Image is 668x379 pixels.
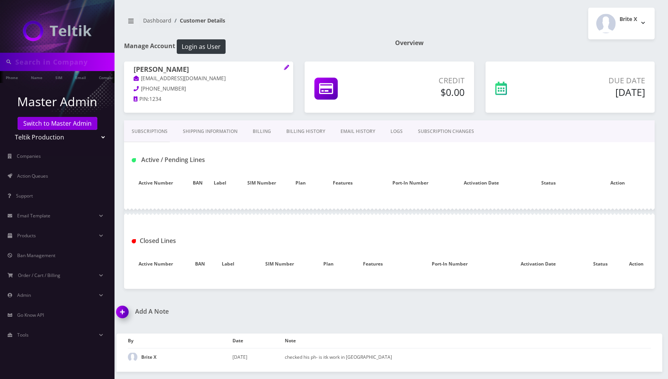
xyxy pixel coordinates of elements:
[620,16,637,23] h2: Brite X
[23,21,92,41] img: Teltik Production
[341,253,405,275] th: Features
[549,75,645,86] p: Due Date
[311,172,374,194] th: Features
[17,173,48,179] span: Action Queues
[124,253,188,275] th: Active Number
[383,120,410,143] a: LOGS
[128,334,232,348] th: By
[17,232,36,239] span: Products
[405,253,495,275] th: Port-In Number
[171,16,225,24] li: Customer Details
[382,75,465,86] p: Credit
[177,39,226,54] button: Login as User
[285,334,651,348] th: Note
[410,120,482,143] a: SUBSCRIPTION CHANGES
[208,172,233,194] th: Label
[290,172,311,194] th: Plan
[132,239,136,243] img: Closed Lines
[27,71,46,83] a: Name
[580,172,655,194] th: Action
[95,71,121,83] a: Company
[588,8,655,39] button: Brite X
[188,253,213,275] th: BAN
[188,172,208,194] th: BAN
[116,308,384,315] a: Add A Note
[18,117,97,130] a: Switch to Master Admin
[124,13,384,34] nav: breadcrumb
[16,193,33,199] span: Support
[134,75,226,83] a: [EMAIL_ADDRESS][DOMAIN_NAME]
[17,153,41,159] span: Companies
[382,86,465,98] h5: $0.00
[17,332,29,338] span: Tools
[618,253,655,275] th: Action
[244,253,315,275] th: SIM Number
[315,253,341,275] th: Plan
[549,86,645,98] h5: [DATE]
[446,172,516,194] th: Activation Date
[213,253,244,275] th: Label
[175,42,226,50] a: Login as User
[134,65,284,75] h1: [PERSON_NAME]
[232,348,285,366] td: [DATE]
[141,85,186,92] span: [PHONE_NUMBER]
[279,120,333,143] a: Billing History
[233,172,290,194] th: SIM Number
[18,272,60,279] span: Order / Cart / Billing
[132,237,296,245] h1: Closed Lines
[285,348,651,366] td: checked his ph- is itk work in [GEOGRAPHIC_DATA]
[71,71,90,83] a: Email
[134,96,149,103] a: PIN:
[374,172,446,194] th: Port-In Number
[245,120,279,143] a: Billing
[232,334,285,348] th: Date
[132,158,136,162] img: Active / Pending Lines
[17,212,50,219] span: Email Template
[124,39,384,54] h1: Manage Account
[17,312,44,318] span: Go Know API
[494,253,582,275] th: Activation Date
[132,156,296,164] h1: Active / Pending Lines
[124,120,175,143] a: Subscriptions
[17,252,55,259] span: Ban Management
[149,96,161,102] span: 1234
[124,172,188,194] th: Active Number
[141,354,157,360] strong: Brite X
[143,17,171,24] a: Dashboard
[15,55,113,69] input: Search in Company
[17,292,31,298] span: Admin
[395,39,655,47] h1: Overview
[52,71,66,83] a: SIM
[2,71,22,83] a: Phone
[517,172,581,194] th: Status
[582,253,618,275] th: Status
[333,120,383,143] a: EMAIL HISTORY
[175,120,245,143] a: Shipping Information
